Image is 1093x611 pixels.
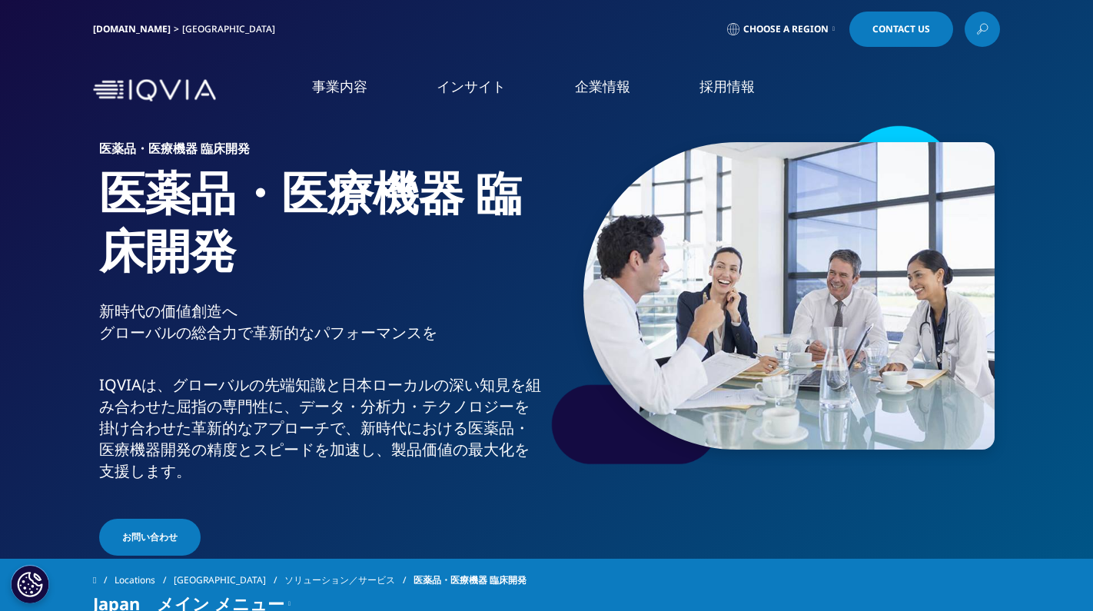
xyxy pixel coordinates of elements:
[743,23,829,35] span: Choose a Region
[284,566,414,594] a: ソリューション／サービス
[99,374,541,491] p: IQVIAは、グローバルの先端知⁠識と日本ローカルの深い知⁠見を組み合わせた屈指の専門性に、データ・分析力・テクノロジーを掛け合わせた革新的なアプローチで、新時代における医薬品・医療機器開発の精...
[11,565,49,603] button: Cookie 設定
[99,519,201,556] a: お問い合わせ
[174,566,284,594] a: [GEOGRAPHIC_DATA]
[93,22,171,35] a: [DOMAIN_NAME]
[182,23,281,35] div: [GEOGRAPHIC_DATA]
[849,12,953,47] a: Contact Us
[115,566,174,594] a: Locations
[222,54,1000,127] nav: Primary
[312,77,367,96] a: 事業内容
[872,25,930,34] span: Contact Us
[583,142,995,450] img: 034_doctors-in-casual-meeting.jpg
[99,142,541,164] h6: 医薬品・医療機器 臨床開発
[414,566,527,594] span: 医薬品・医療機器 臨床開発
[99,301,541,353] p: 新時代の価値創造へ グローバルの総合力で革新的なパフォーマンスを
[99,164,541,301] h1: 医薬品・医療機器 臨床開発
[122,530,178,544] span: お問い合わせ
[575,77,630,96] a: 企業情報
[699,77,755,96] a: 採用情報
[437,77,506,96] a: インサイト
